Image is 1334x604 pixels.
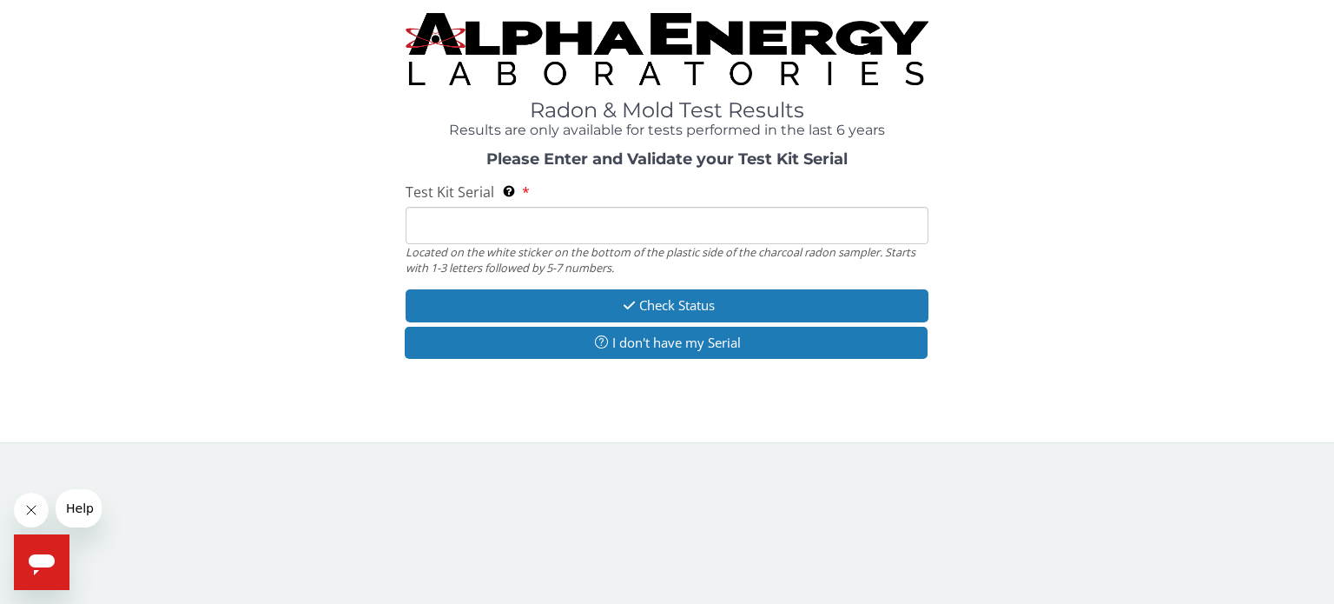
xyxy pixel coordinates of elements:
[56,489,102,528] iframe: Message from company
[14,534,69,590] iframe: Button to launch messaging window
[406,99,928,122] h1: Radon & Mold Test Results
[406,123,928,138] h4: Results are only available for tests performed in the last 6 years
[486,149,848,169] strong: Please Enter and Validate your Test Kit Serial
[406,244,928,276] div: Located on the white sticker on the bottom of the plastic side of the charcoal radon sampler. Sta...
[14,493,49,528] iframe: Close message
[406,183,494,202] span: Test Kit Serial
[406,13,928,85] img: TightCrop.jpg
[406,289,928,322] button: Check Status
[405,327,928,359] button: I don't have my Serial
